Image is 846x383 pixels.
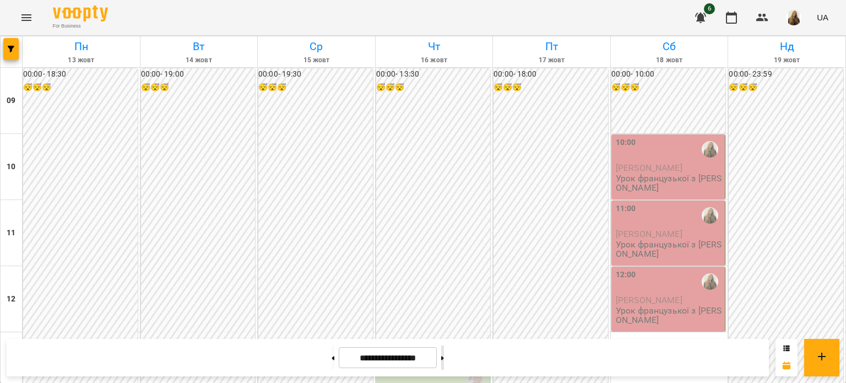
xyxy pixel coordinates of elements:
h6: 😴😴😴 [23,82,138,94]
h6: Нд [730,38,844,55]
p: Урок французької з [PERSON_NAME] [616,240,723,259]
h6: 😴😴😴 [729,82,843,94]
h6: Сб [612,38,726,55]
h6: 14 жовт [142,55,256,66]
label: 11:00 [616,203,636,215]
p: Урок французької з [PERSON_NAME] [616,306,723,325]
h6: 10 [7,161,15,173]
label: 10:00 [616,137,636,149]
span: For Business [53,23,108,30]
h6: 13 жовт [24,55,138,66]
span: 6 [704,3,715,14]
h6: Пт [495,38,609,55]
button: UA [812,7,833,28]
h6: 16 жовт [377,55,491,66]
h6: 😴😴😴 [493,82,608,94]
h6: Ср [259,38,373,55]
h6: 😴😴😴 [611,82,726,94]
h6: 12 [7,293,15,305]
h6: 18 жовт [612,55,726,66]
h6: Чт [377,38,491,55]
h6: 😴😴😴 [258,82,373,94]
span: [PERSON_NAME] [616,163,682,173]
h6: 00:00 - 18:30 [23,68,138,80]
p: Урок французької з [PERSON_NAME] [616,174,723,193]
img: Марина [702,141,718,158]
button: Menu [13,4,40,31]
h6: Пн [24,38,138,55]
img: e6d74434a37294e684abaaa8ba944af6.png [786,10,801,25]
img: Марина [702,207,718,224]
h6: 😴😴😴 [376,82,491,94]
span: [PERSON_NAME] [616,229,682,239]
h6: 19 жовт [730,55,844,66]
h6: 00:00 - 19:30 [258,68,373,80]
img: Марина [702,273,718,290]
h6: 00:00 - 13:30 [376,68,491,80]
img: Voopty Logo [53,6,108,21]
h6: 17 жовт [495,55,609,66]
h6: 😴😴😴 [141,82,256,94]
h6: 00:00 - 19:00 [141,68,256,80]
h6: 09 [7,95,15,107]
h6: 15 жовт [259,55,373,66]
h6: 00:00 - 10:00 [611,68,726,80]
h6: 00:00 - 18:00 [493,68,608,80]
span: [PERSON_NAME] [616,295,682,305]
h6: Вт [142,38,256,55]
label: 12:00 [616,269,636,281]
span: UA [817,12,828,23]
h6: 00:00 - 23:59 [729,68,843,80]
h6: 11 [7,227,15,239]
